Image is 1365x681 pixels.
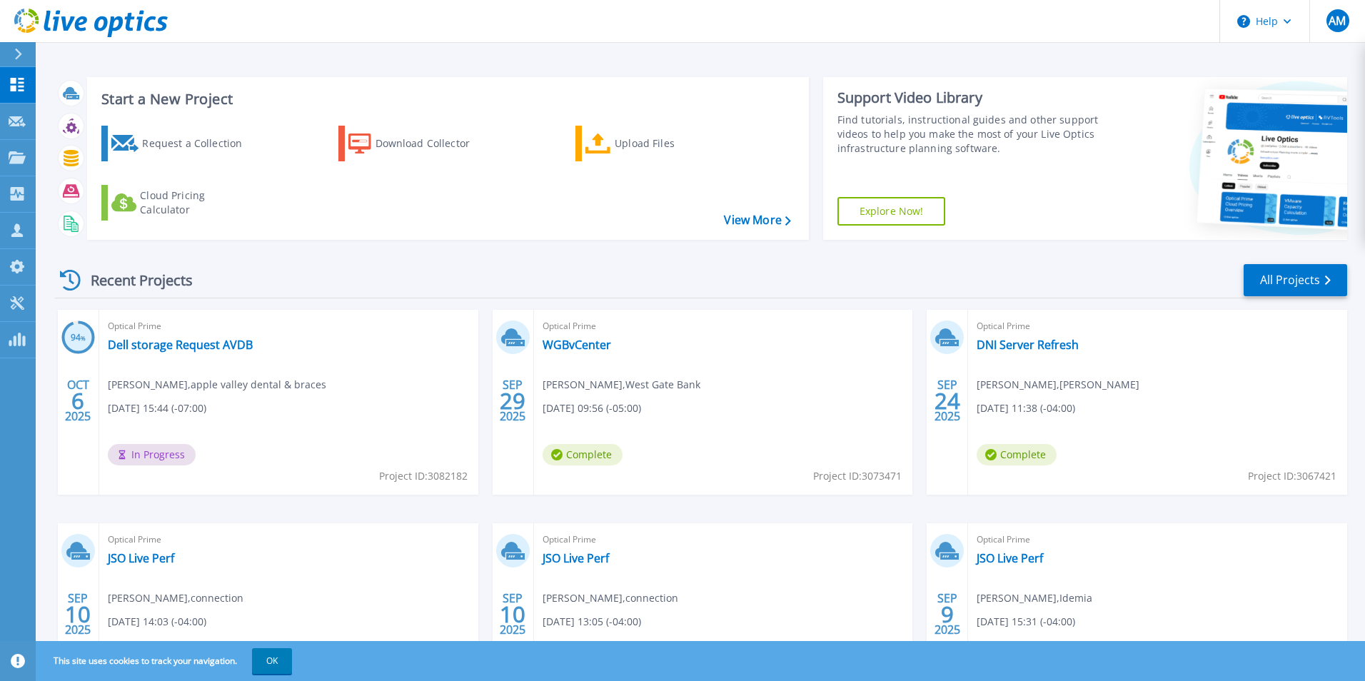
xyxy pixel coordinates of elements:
span: Optical Prime [543,532,905,548]
span: 10 [65,608,91,620]
span: Optical Prime [108,318,470,334]
span: Project ID: 3067421 [1248,468,1336,484]
div: SEP 2025 [934,375,961,427]
a: View More [724,213,790,227]
span: 6 [71,395,84,407]
div: Upload Files [615,129,729,158]
div: SEP 2025 [499,375,526,427]
span: [DATE] 09:56 (-05:00) [543,400,641,416]
div: Cloud Pricing Calculator [140,188,254,217]
span: 10 [500,608,525,620]
a: Dell storage Request AVDB [108,338,253,352]
span: [DATE] 14:03 (-04:00) [108,614,206,630]
a: Explore Now! [837,197,946,226]
span: [DATE] 15:31 (-04:00) [977,614,1075,630]
div: SEP 2025 [64,588,91,640]
span: [PERSON_NAME] , connection [108,590,243,606]
a: DNI Server Refresh [977,338,1079,352]
span: [PERSON_NAME] , apple valley dental & braces [108,377,326,393]
span: Complete [543,444,623,465]
span: Project ID: 3082182 [379,468,468,484]
a: JSO Live Perf [543,551,609,565]
span: % [81,334,86,342]
span: Optical Prime [108,532,470,548]
a: All Projects [1244,264,1347,296]
div: SEP 2025 [934,588,961,640]
div: Support Video Library [837,89,1104,107]
div: OCT 2025 [64,375,91,427]
span: [DATE] 11:38 (-04:00) [977,400,1075,416]
div: SEP 2025 [499,588,526,640]
span: AM [1329,15,1346,26]
span: In Progress [108,444,196,465]
a: Upload Files [575,126,735,161]
a: WGBvCenter [543,338,611,352]
span: [PERSON_NAME] , [PERSON_NAME] [977,377,1139,393]
span: Complete [977,444,1057,465]
a: Download Collector [338,126,498,161]
span: [DATE] 15:44 (-07:00) [108,400,206,416]
div: Recent Projects [55,263,212,298]
button: OK [252,648,292,674]
a: JSO Live Perf [108,551,174,565]
span: 24 [935,395,960,407]
span: 9 [941,608,954,620]
div: Find tutorials, instructional guides and other support videos to help you make the most of your L... [837,113,1104,156]
a: Cloud Pricing Calculator [101,185,261,221]
span: [DATE] 13:05 (-04:00) [543,614,641,630]
span: Optical Prime [977,318,1339,334]
h3: Start a New Project [101,91,790,107]
span: [PERSON_NAME] , West Gate Bank [543,377,700,393]
a: JSO Live Perf [977,551,1043,565]
h3: 94 [61,330,95,346]
span: [PERSON_NAME] , Idemia [977,590,1092,606]
span: [PERSON_NAME] , connection [543,590,678,606]
span: Optical Prime [977,532,1339,548]
span: This site uses cookies to track your navigation. [39,648,292,674]
span: 29 [500,395,525,407]
span: Project ID: 3073471 [813,468,902,484]
div: Download Collector [376,129,490,158]
div: Request a Collection [142,129,256,158]
a: Request a Collection [101,126,261,161]
span: Optical Prime [543,318,905,334]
